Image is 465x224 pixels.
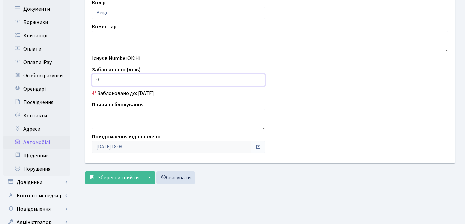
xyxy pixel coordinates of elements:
a: Довідники [3,176,70,189]
a: Контент менеджер [3,189,70,202]
a: Особові рахунки [3,69,70,82]
a: Контакти [3,109,70,122]
a: Повідомлення [3,202,70,216]
a: Порушення [3,162,70,176]
a: Квитанції [3,29,70,42]
a: Скасувати [156,171,195,184]
a: Оплати [3,42,70,56]
a: Посвідчення [3,96,70,109]
span: Ні [135,55,140,62]
a: Боржники [3,16,70,29]
span: Зберегти і вийти [98,174,139,181]
button: Зберегти і вийти [85,171,143,184]
label: Коментар [92,23,117,31]
label: Заблоковано (днів) [92,66,141,74]
a: Документи [3,2,70,16]
label: Причина блокування [92,101,144,109]
a: Адреси [3,122,70,136]
div: Заблоковано до: [DATE] [87,89,453,97]
a: Оплати iPay [3,56,70,69]
a: Автомобілі [3,136,70,149]
label: Повідомлення відправлено [92,133,161,141]
a: Орендарі [3,82,70,96]
a: Щоденник [3,149,70,162]
div: Існує в NumberOK: [87,54,453,62]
